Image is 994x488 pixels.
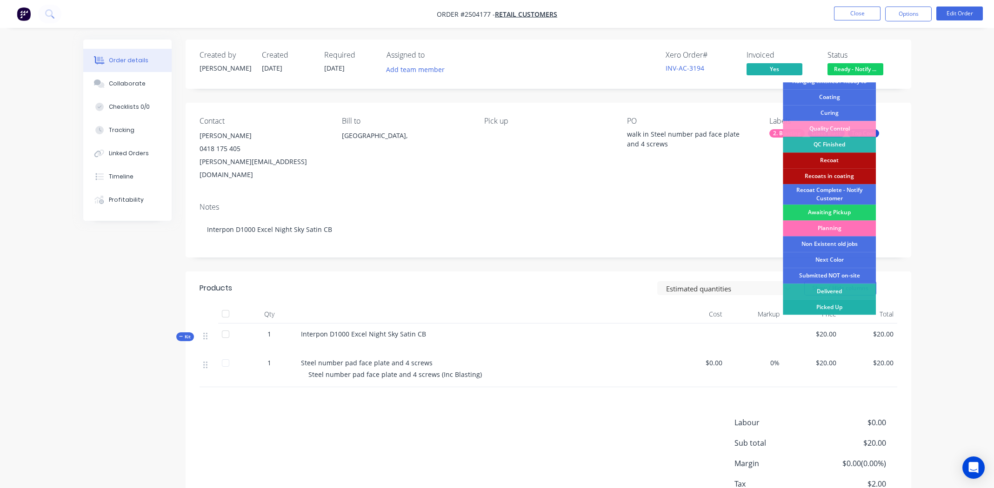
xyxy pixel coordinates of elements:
[834,7,881,20] button: Close
[844,358,894,368] span: $20.00
[109,126,134,134] div: Tracking
[387,63,450,76] button: Add team member
[769,129,805,138] div: 2. Blasting
[176,332,194,341] button: Kit
[179,333,191,340] span: Kit
[817,417,886,428] span: $0.00
[783,220,876,236] div: Planning
[387,51,480,59] div: Assigned to
[783,204,876,220] div: Awaiting Pickup
[484,117,612,125] div: Pick up
[783,121,876,137] div: Quality Control
[324,64,345,73] span: [DATE]
[827,63,883,75] span: Ready - Notify ...
[17,7,31,21] img: Factory
[200,63,251,73] div: [PERSON_NAME]
[381,63,449,76] button: Add team member
[844,329,894,339] span: $20.00
[783,168,876,184] div: Recoats in coating
[730,358,780,368] span: 0%
[783,299,876,315] div: Picked Up
[783,236,876,252] div: Non Existent old jobs
[267,358,271,368] span: 1
[83,188,172,211] button: Profitability
[308,370,482,379] span: Steel number pad face plate and 4 screws (Inc Blasting)
[109,79,146,88] div: Collaborate
[817,437,886,448] span: $20.00
[437,10,495,19] span: Order #2504177 -
[109,103,150,111] div: Checklists 0/0
[301,330,426,338] span: Interpon D1000 Excel Night Sky Satin CB
[83,49,172,72] button: Order details
[200,155,327,181] div: [PERSON_NAME][EMAIL_ADDRESS][DOMAIN_NAME]
[783,137,876,152] div: QC Finished
[627,129,743,149] div: walk in Steel number pad face plate and 4 screws
[783,89,876,105] div: Coating
[787,329,837,339] span: $20.00
[200,129,327,181] div: [PERSON_NAME]0418 175 405[PERSON_NAME][EMAIL_ADDRESS][DOMAIN_NAME]
[769,117,897,125] div: Labels
[783,268,876,284] div: Submitted NOT on-site
[200,117,327,125] div: Contact
[827,51,897,59] div: Status
[783,284,876,299] div: Delivered
[342,129,469,142] div: [GEOGRAPHIC_DATA],
[734,437,817,448] span: Sub total
[301,358,433,367] span: Steel number pad face plate and 4 screws
[200,51,251,59] div: Created by
[200,129,327,142] div: [PERSON_NAME]
[200,283,232,294] div: Products
[666,51,735,59] div: Xero Order #
[627,117,754,125] div: PO
[109,149,149,158] div: Linked Orders
[787,358,837,368] span: $20.00
[673,358,723,368] span: $0.00
[83,95,172,119] button: Checklists 0/0
[734,417,817,428] span: Labour
[885,7,932,21] button: Options
[827,63,883,77] button: Ready - Notify ...
[109,172,133,181] div: Timeline
[666,64,704,73] a: INV-AC-3194
[783,105,876,121] div: Curing
[747,63,802,75] span: Yes
[783,152,876,168] div: Recoat
[83,119,172,142] button: Tracking
[783,184,876,204] div: Recoat Complete - Notify Customer
[83,72,172,95] button: Collaborate
[267,329,271,339] span: 1
[669,305,727,323] div: Cost
[783,252,876,268] div: Next Color
[817,458,886,469] span: $0.00 ( 0.00 %)
[342,129,469,159] div: [GEOGRAPHIC_DATA],
[109,196,144,204] div: Profitability
[262,64,282,73] span: [DATE]
[936,7,983,20] button: Edit Order
[342,117,469,125] div: Bill to
[200,215,897,244] div: Interpon D1000 Excel Night Sky Satin CB
[262,51,313,59] div: Created
[726,305,783,323] div: Markup
[200,142,327,155] div: 0418 175 405
[324,51,375,59] div: Required
[495,10,557,19] a: Retail Customers
[83,165,172,188] button: Timeline
[241,305,297,323] div: Qty
[734,458,817,469] span: Margin
[200,203,897,211] div: Notes
[747,51,816,59] div: Invoiced
[109,56,148,65] div: Order details
[83,142,172,165] button: Linked Orders
[962,456,985,479] div: Open Intercom Messenger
